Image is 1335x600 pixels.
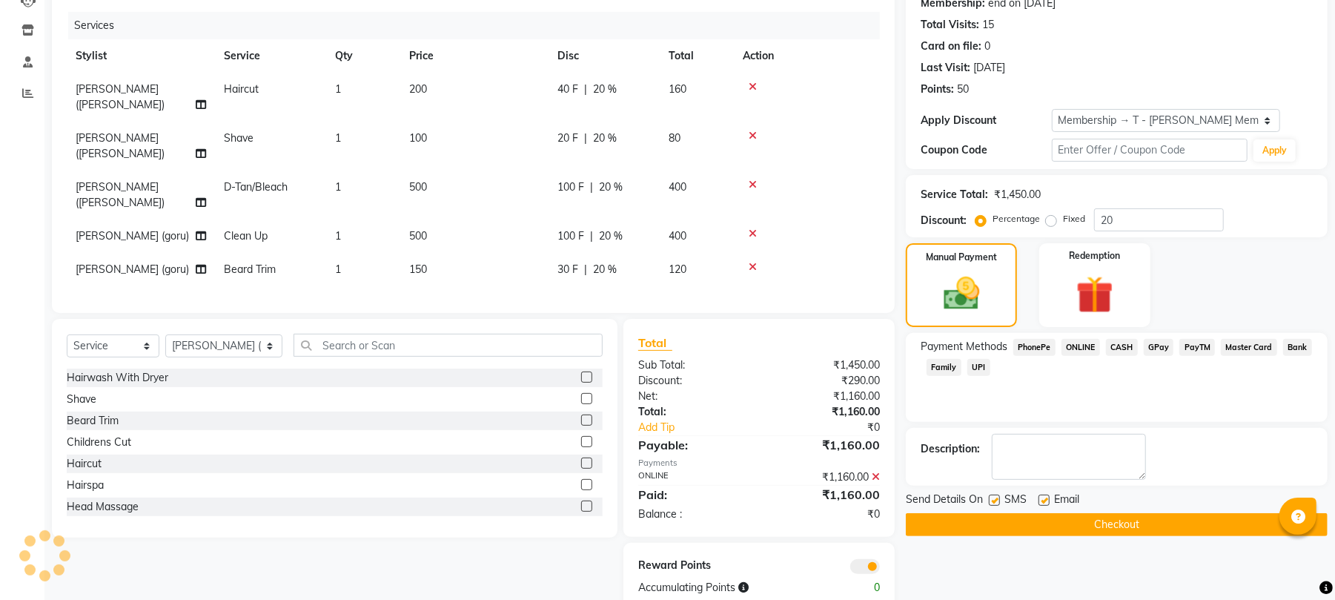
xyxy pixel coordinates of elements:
div: Services [68,12,891,39]
div: Coupon Code [921,142,1051,158]
span: Clean Up [224,229,268,243]
span: 20 % [593,82,617,97]
div: Haircut [67,456,102,472]
span: Email [1054,492,1079,510]
span: Send Details On [906,492,983,510]
span: UPI [967,359,990,376]
span: 120 [669,263,686,276]
div: Hairwash With Dryer [67,370,168,386]
div: Total: [627,404,759,420]
label: Fixed [1063,212,1085,225]
span: 80 [669,131,680,145]
div: 0 [984,39,990,54]
span: 100 [409,131,427,145]
div: Discount: [921,213,967,228]
span: 30 F [557,262,578,277]
span: [PERSON_NAME] (goru) [76,229,189,243]
span: Shave [224,131,254,145]
span: [PERSON_NAME] ([PERSON_NAME]) [76,180,165,209]
button: Checkout [906,513,1328,536]
span: PhonePe [1013,339,1056,356]
div: [DATE] [973,60,1005,76]
span: Payment Methods [921,339,1007,355]
div: ₹1,450.00 [759,357,891,373]
span: Total [638,335,672,351]
span: PayTM [1179,339,1215,356]
span: 200 [409,82,427,96]
a: Add Tip [627,420,781,435]
div: Discount: [627,373,759,389]
span: [PERSON_NAME] ([PERSON_NAME]) [76,82,165,111]
div: Points: [921,82,954,97]
span: 1 [335,82,341,96]
div: Balance : [627,507,759,522]
span: Master Card [1221,339,1277,356]
div: 0 [825,580,891,596]
input: Enter Offer / Coupon Code [1052,139,1248,162]
span: D-Tan/Bleach [224,180,288,194]
div: ONLINE [627,469,759,485]
th: Price [400,39,549,73]
span: 160 [669,82,686,96]
div: ₹1,160.00 [759,389,891,404]
span: Family [927,359,961,376]
span: CASH [1106,339,1138,356]
div: Sub Total: [627,357,759,373]
label: Percentage [993,212,1040,225]
span: 100 F [557,179,584,195]
label: Manual Payment [926,251,997,264]
span: Haircut [224,82,259,96]
div: Payments [638,457,880,469]
span: 40 F [557,82,578,97]
span: | [590,179,593,195]
span: Beard Trim [224,263,276,276]
span: 1 [335,180,341,194]
div: ₹1,160.00 [759,404,891,420]
label: Redemption [1069,249,1120,263]
div: Accumulating Points [627,580,825,596]
div: Beard Trim [67,413,119,429]
img: _cash.svg [932,273,991,314]
span: 20 % [593,131,617,146]
input: Search or Scan [294,334,603,357]
div: ₹1,450.00 [994,187,1041,202]
th: Stylist [67,39,215,73]
span: | [584,262,587,277]
div: Reward Points [627,558,759,574]
div: ₹0 [759,507,891,522]
span: SMS [1004,492,1027,510]
th: Action [734,39,880,73]
span: 20 % [599,228,623,244]
div: Last Visit: [921,60,970,76]
span: 1 [335,263,341,276]
span: 1 [335,229,341,243]
div: 15 [982,17,994,33]
div: ₹1,160.00 [759,486,891,504]
div: Card on file: [921,39,981,54]
div: Net: [627,389,759,404]
img: _gift.svg [1064,271,1125,318]
span: 1 [335,131,341,145]
span: 400 [669,180,686,194]
span: 20 F [557,131,578,146]
span: 20 % [599,179,623,195]
th: Disc [549,39,660,73]
th: Total [660,39,734,73]
div: ₹0 [781,420,891,435]
div: Shave [67,392,96,407]
span: ONLINE [1061,339,1100,356]
span: 100 F [557,228,584,244]
div: Childrens Cut [67,435,131,450]
span: [PERSON_NAME] ([PERSON_NAME]) [76,131,165,160]
div: ₹1,160.00 [759,436,891,454]
div: Hairspa [67,478,104,493]
span: GPay [1144,339,1174,356]
span: Bank [1283,339,1312,356]
div: Apply Discount [921,113,1051,128]
div: Description: [921,441,980,457]
span: 500 [409,229,427,243]
span: 500 [409,180,427,194]
div: Head Massage [67,499,139,515]
div: 50 [957,82,969,97]
th: Service [215,39,326,73]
